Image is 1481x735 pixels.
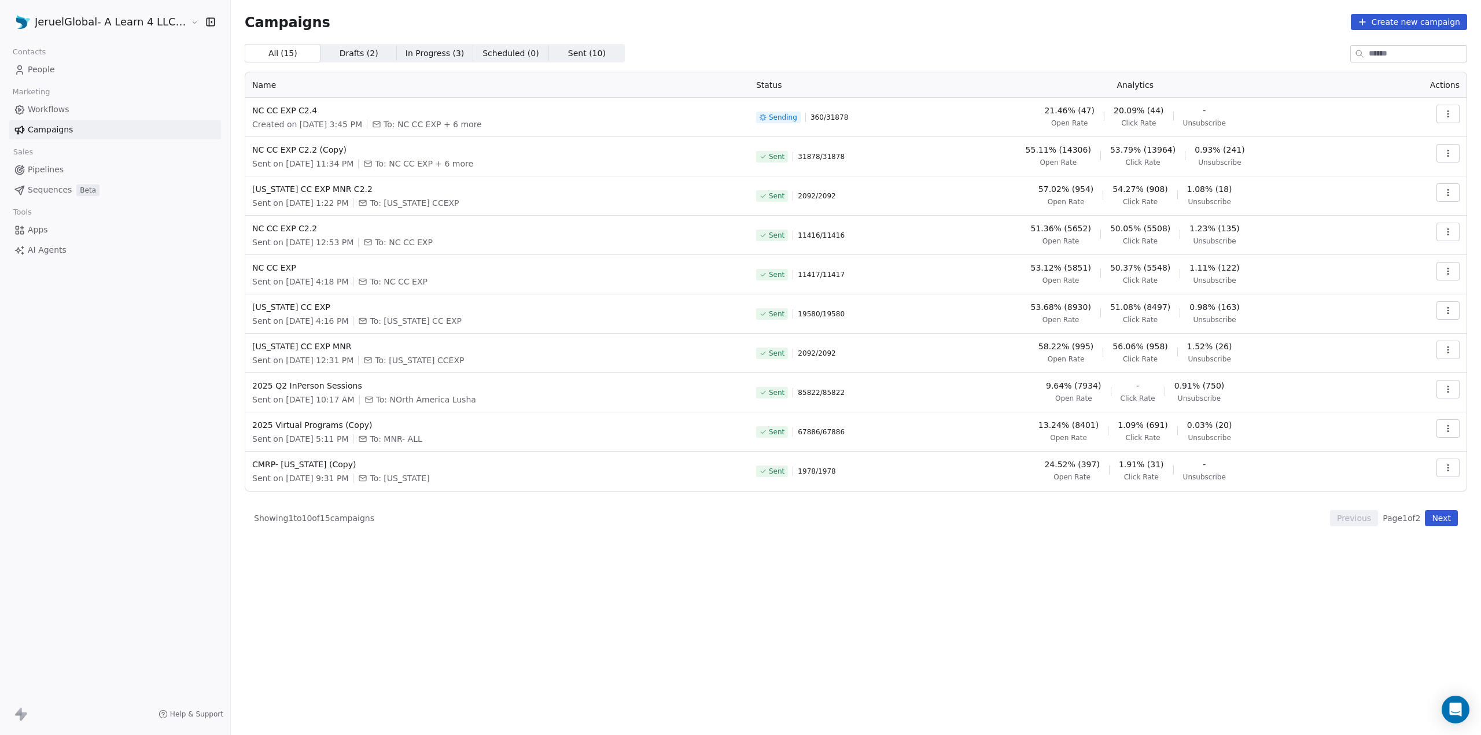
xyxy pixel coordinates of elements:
[798,231,845,240] span: 11416 / 11416
[252,301,742,313] span: [US_STATE] CC EXP
[1203,459,1206,470] span: -
[252,459,742,470] span: CMRP- [US_STATE] (Copy)
[568,47,606,60] span: Sent ( 10 )
[252,380,742,391] span: 2025 Q2 InPerson Sessions
[1048,354,1085,364] span: Open Rate
[1118,419,1168,431] span: 1.09% (691)
[406,47,465,60] span: In Progress ( 3 )
[9,100,221,119] a: Workflows
[28,64,55,76] span: People
[252,158,353,169] span: Sent on [DATE] 11:34 PM
[28,184,72,196] span: Sequences
[35,14,188,29] span: JeruelGlobal- A Learn 4 LLC Company
[252,223,742,234] span: NC CC EXP C2.2
[370,276,427,287] span: To: NC CC EXP
[1189,223,1240,234] span: 1.23% (135)
[370,315,462,327] span: To: Texas CC EXP
[1038,419,1099,431] span: 13.24% (8401)
[1110,262,1170,274] span: 50.37% (5548)
[9,241,221,260] a: AI Agents
[1351,14,1467,30] button: Create new campaign
[245,72,749,98] th: Name
[340,47,378,60] span: Drafts ( 2 )
[252,105,742,116] span: NC CC EXP C2.4
[1124,472,1159,482] span: Click Rate
[9,120,221,139] a: Campaigns
[1188,197,1231,206] span: Unsubscribe
[1330,510,1378,526] button: Previous
[1030,262,1091,274] span: 53.12% (5851)
[1193,276,1236,285] span: Unsubscribe
[1040,158,1077,167] span: Open Rate
[1123,237,1158,246] span: Click Rate
[1123,354,1158,364] span: Click Rate
[9,180,221,200] a: SequencesBeta
[370,433,422,445] span: To: MNR- ALL
[1121,119,1156,128] span: Click Rate
[894,72,1377,98] th: Analytics
[798,191,835,201] span: 2092 / 2092
[1425,510,1458,526] button: Next
[1383,512,1420,524] span: Page 1 of 2
[1187,341,1232,352] span: 1.52% (26)
[1030,301,1091,313] span: 53.68% (8930)
[811,113,848,122] span: 360 / 31878
[1030,223,1091,234] span: 51.36% (5652)
[375,237,432,248] span: To: NC CC EXP
[1048,197,1085,206] span: Open Rate
[1193,315,1236,324] span: Unsubscribe
[252,433,348,445] span: Sent on [DATE] 5:11 PM
[28,124,73,136] span: Campaigns
[252,394,354,405] span: Sent on [DATE] 10:17 AM
[1203,105,1206,116] span: -
[1178,394,1221,403] span: Unsubscribe
[749,72,894,98] th: Status
[1174,380,1225,391] span: 0.91% (750)
[1189,301,1240,313] span: 0.98% (163)
[1119,459,1164,470] span: 1.91% (31)
[1442,696,1469,723] div: Open Intercom Messenger
[245,14,330,30] span: Campaigns
[28,244,67,256] span: AI Agents
[1110,144,1176,156] span: 53.79% (13964)
[252,144,742,156] span: NC CC EXP C2.2 (Copy)
[798,270,845,279] span: 11417 / 11417
[1110,223,1170,234] span: 50.05% (5508)
[1042,237,1080,246] span: Open Rate
[769,191,784,201] span: Sent
[1044,105,1095,116] span: 21.46% (47)
[769,152,784,161] span: Sent
[1026,144,1091,156] span: 55.11% (14306)
[16,15,30,29] img: Favicon.jpg
[1189,262,1240,274] span: 1.11% (122)
[28,224,48,236] span: Apps
[9,60,221,79] a: People
[1183,472,1226,482] span: Unsubscribe
[28,104,69,116] span: Workflows
[769,231,784,240] span: Sent
[1055,394,1092,403] span: Open Rate
[252,262,742,274] span: NC CC EXP
[252,119,362,130] span: Created on [DATE] 3:45 PM
[1125,158,1160,167] span: Click Rate
[1110,301,1170,313] span: 51.08% (8497)
[769,388,784,397] span: Sent
[252,341,742,352] span: [US_STATE] CC EXP MNR
[1123,315,1158,324] span: Click Rate
[252,276,348,287] span: Sent on [DATE] 4:18 PM
[1053,472,1091,482] span: Open Rate
[1188,354,1231,364] span: Unsubscribe
[1376,72,1467,98] th: Actions
[1114,105,1164,116] span: 20.09% (44)
[1187,183,1232,195] span: 1.08% (18)
[769,349,784,358] span: Sent
[252,183,742,195] span: [US_STATE] CC EXP MNR C2.2
[1112,183,1167,195] span: 54.27% (908)
[482,47,539,60] span: Scheduled ( 0 )
[370,197,459,209] span: To: Florida CCEXP
[252,354,353,366] span: Sent on [DATE] 12:31 PM
[769,309,784,319] span: Sent
[798,467,835,476] span: 1978 / 1978
[798,309,845,319] span: 19580 / 19580
[252,419,742,431] span: 2025 Virtual Programs (Copy)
